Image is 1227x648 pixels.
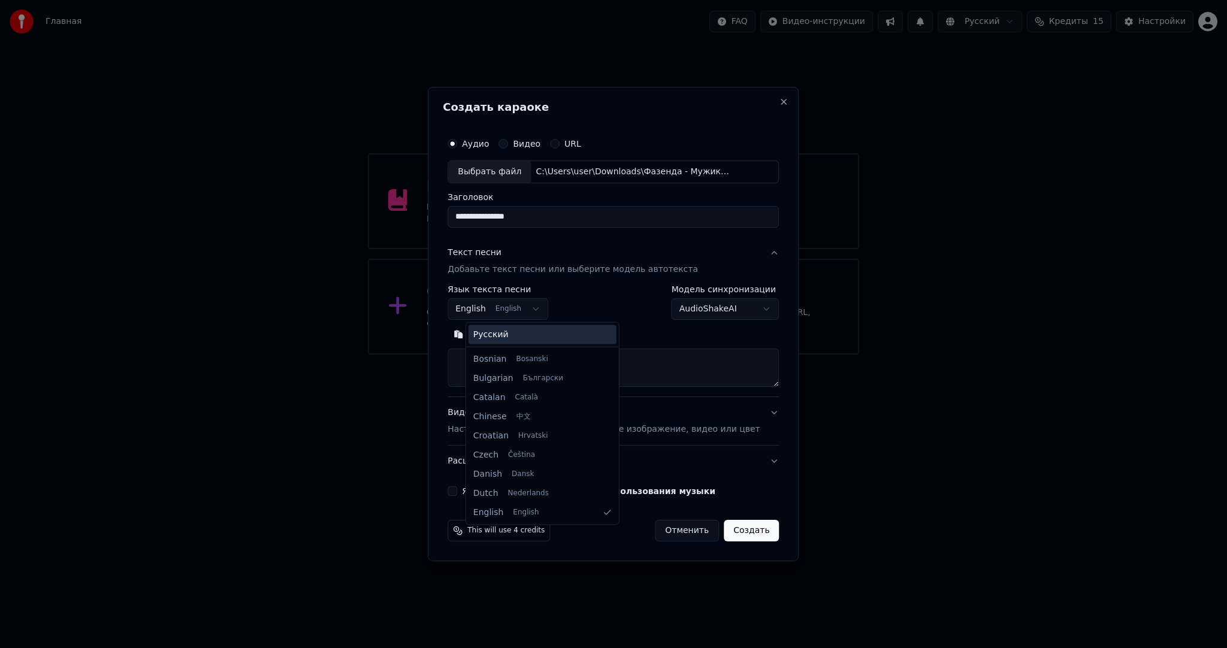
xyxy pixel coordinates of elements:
span: Hrvatski [518,431,548,440]
span: Danish [473,468,502,480]
span: Català [515,392,538,402]
span: Dutch [473,487,498,499]
span: English [513,507,539,517]
span: English [473,506,504,518]
span: 中文 [516,411,531,421]
span: Chinese [473,410,507,422]
span: Catalan [473,391,506,403]
span: Čeština [508,450,535,459]
span: Bulgarian [473,372,513,384]
span: Czech [473,449,498,461]
span: Български [523,373,563,383]
span: Bosnian [473,353,507,365]
span: Bosanski [516,355,548,364]
span: Dansk [512,469,534,479]
span: Nederlands [508,488,549,498]
span: Croatian [473,429,509,441]
span: Русский [473,329,509,341]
